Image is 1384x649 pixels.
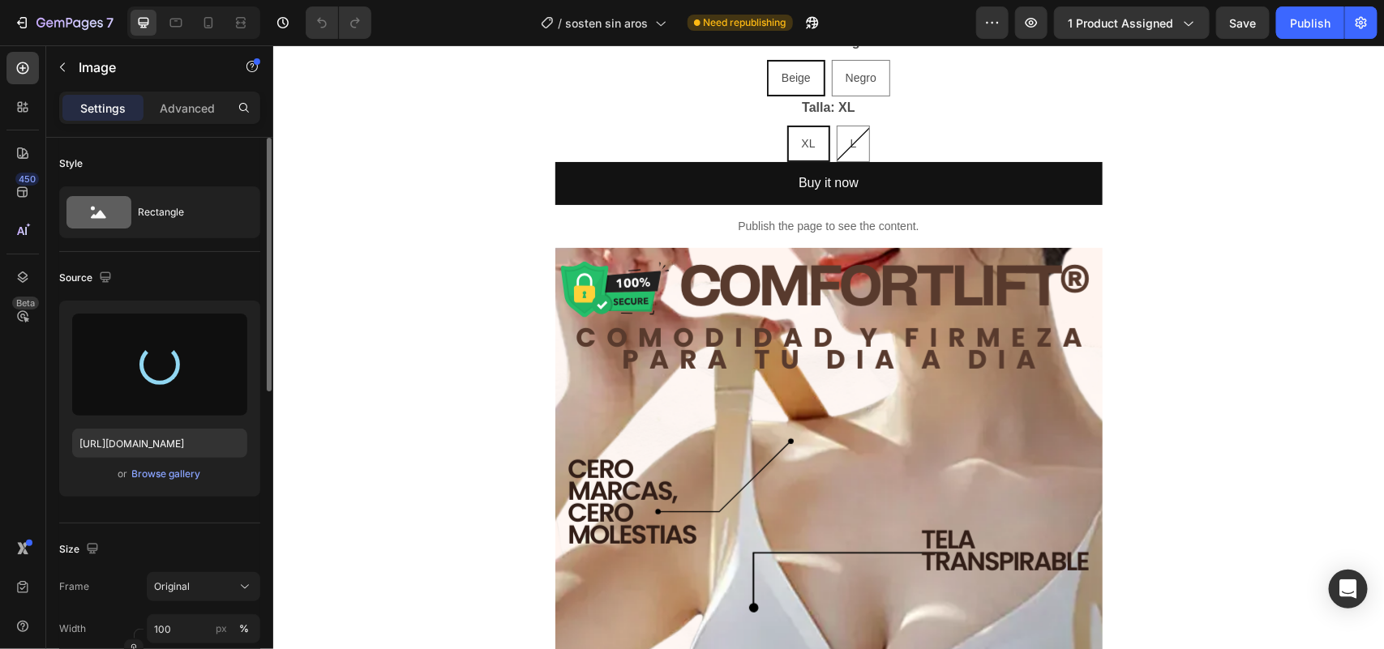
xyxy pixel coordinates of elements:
p: Advanced [160,100,215,117]
button: 1 product assigned [1054,6,1210,39]
p: Image [79,58,216,77]
button: % [212,619,231,638]
button: 7 [6,6,121,39]
button: Save [1216,6,1270,39]
span: / [559,15,563,32]
div: Browse gallery [132,467,201,481]
input: https://example.com/image.jpg [72,429,247,458]
span: or [118,464,128,484]
div: Buy it now [525,126,585,150]
span: sosten sin aros [566,15,649,32]
label: Frame [59,579,89,594]
div: Rectangle [138,194,237,231]
button: Browse gallery [131,466,202,482]
legend: Talla: XL [527,51,584,74]
span: XL [529,92,542,105]
div: Publish [1290,15,1330,32]
button: Publish [1276,6,1344,39]
div: Open Intercom Messenger [1329,570,1368,608]
button: Original [147,572,260,601]
span: L [577,92,584,105]
div: px [216,621,227,636]
p: 7 [106,13,114,32]
input: px% [147,614,260,643]
span: Original [154,579,190,594]
div: Size [59,539,102,561]
div: Undo/Redo [306,6,371,39]
label: Width [59,621,86,636]
div: 450 [15,173,39,186]
div: Beta [12,297,39,310]
span: Need republishing [704,15,786,30]
span: 1 product assigned [1068,15,1173,32]
button: px [234,619,254,638]
div: Source [59,267,115,289]
iframe: Design area [273,45,1384,649]
span: Save [1230,16,1257,30]
p: Settings [80,100,126,117]
button: Buy it now [282,117,829,160]
p: Publish the page to see the content. [282,173,829,190]
div: Style [59,156,83,171]
div: % [239,621,249,636]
